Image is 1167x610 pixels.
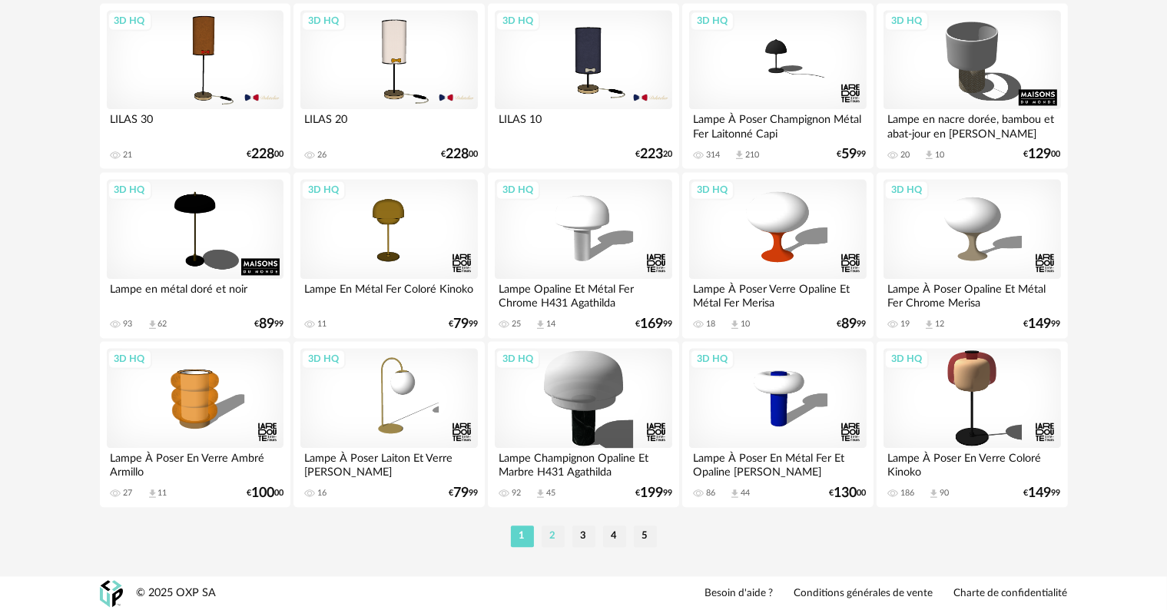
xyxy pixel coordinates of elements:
span: 100 [251,488,274,499]
span: 79 [453,319,469,330]
div: 11 [158,488,167,499]
div: Lampe À Poser En Verre Ambré Armillo [107,448,283,479]
a: 3D HQ Lampe À Poser Verre Opaline Et Métal Fer Merisa 18 Download icon 10 €8999 [682,172,873,338]
div: 20 [900,150,910,161]
div: Lampe À Poser En Métal Fer Et Opaline [PERSON_NAME] [689,448,866,479]
div: 86 [706,488,715,499]
div: 3D HQ [690,349,734,369]
div: € 99 [837,319,867,330]
li: 4 [603,525,626,547]
span: 89 [259,319,274,330]
div: € 00 [247,149,283,160]
div: 21 [124,150,133,161]
div: 3D HQ [690,180,734,200]
div: LILAS 30 [107,109,283,140]
div: 19 [900,319,910,330]
span: Download icon [729,488,741,499]
div: € 99 [1024,319,1061,330]
div: LILAS 10 [495,109,671,140]
li: 5 [634,525,657,547]
div: € 99 [449,488,478,499]
div: 10 [935,150,944,161]
a: Charte de confidentialité [954,587,1068,601]
span: 130 [834,488,857,499]
a: 3D HQ LILAS 10 €22320 [488,3,678,169]
div: 3D HQ [301,11,346,31]
span: Download icon [729,319,741,330]
div: € 99 [635,488,672,499]
div: Lampe en nacre dorée, bambou et abat-jour en [PERSON_NAME] [884,109,1060,140]
div: € 99 [1024,488,1061,499]
a: 3D HQ Lampe Champignon Opaline Et Marbre H431 Agathilda 92 Download icon 45 €19999 [488,341,678,507]
div: © 2025 OXP SA [137,586,217,601]
div: Lampe À Poser Opaline Et Métal Fer Chrome Merisa [884,279,1060,310]
a: 3D HQ Lampe À Poser Champignon Métal Fer Laitonné Capi 314 Download icon 210 €5999 [682,3,873,169]
li: 1 [511,525,534,547]
div: 27 [124,488,133,499]
div: 3D HQ [496,349,540,369]
span: 79 [453,488,469,499]
div: Lampe À Poser Champignon Métal Fer Laitonné Capi [689,109,866,140]
span: 59 [842,149,857,160]
div: 3D HQ [301,349,346,369]
span: 89 [842,319,857,330]
div: € 99 [635,319,672,330]
div: € 99 [254,319,283,330]
li: 3 [572,525,595,547]
a: 3D HQ Lampe en métal doré et noir 93 Download icon 62 €8999 [100,172,290,338]
div: Lampe Champignon Opaline Et Marbre H431 Agathilda [495,448,671,479]
div: 3D HQ [496,180,540,200]
div: 16 [317,488,327,499]
div: 3D HQ [690,11,734,31]
li: 2 [542,525,565,547]
div: 25 [512,319,521,330]
div: 3D HQ [108,180,152,200]
div: 12 [935,319,944,330]
div: € 20 [635,149,672,160]
div: 3D HQ [884,11,929,31]
div: Lampe À Poser Laiton Et Verre [PERSON_NAME] [300,448,477,479]
div: 3D HQ [496,11,540,31]
div: Lampe À Poser En Verre Coloré Kinoko [884,448,1060,479]
a: 3D HQ Lampe À Poser En Verre Ambré Armillo 27 Download icon 11 €10000 [100,341,290,507]
div: LILAS 20 [300,109,477,140]
span: Download icon [147,488,158,499]
span: 223 [640,149,663,160]
div: Lampe Opaline Et Métal Fer Chrome H431 Agathilda [495,279,671,310]
div: 10 [741,319,750,330]
div: 210 [745,150,759,161]
div: 90 [940,488,949,499]
div: € 00 [247,488,283,499]
a: 3D HQ Lampe en nacre dorée, bambou et abat-jour en [PERSON_NAME] 20 Download icon 10 €12900 [877,3,1067,169]
div: € 00 [441,149,478,160]
a: 3D HQ Lampe À Poser En Verre Coloré Kinoko 186 Download icon 90 €14999 [877,341,1067,507]
div: 44 [741,488,750,499]
div: Lampe en métal doré et noir [107,279,283,310]
div: € 99 [449,319,478,330]
a: 3D HQ Lampe À Poser Opaline Et Métal Fer Chrome Merisa 19 Download icon 12 €14999 [877,172,1067,338]
span: 129 [1029,149,1052,160]
div: € 00 [830,488,867,499]
span: 149 [1029,319,1052,330]
span: Download icon [923,319,935,330]
div: Lampe En Métal Fer Coloré Kinoko [300,279,477,310]
div: 14 [546,319,555,330]
div: 186 [900,488,914,499]
a: 3D HQ Lampe En Métal Fer Coloré Kinoko 11 €7999 [293,172,484,338]
a: 3D HQ Lampe À Poser En Métal Fer Et Opaline [PERSON_NAME] 86 Download icon 44 €13000 [682,341,873,507]
a: 3D HQ Lampe Opaline Et Métal Fer Chrome H431 Agathilda 25 Download icon 14 €16999 [488,172,678,338]
div: € 99 [837,149,867,160]
a: Conditions générales de vente [794,587,933,601]
a: 3D HQ LILAS 30 21 €22800 [100,3,290,169]
span: 228 [446,149,469,160]
a: 3D HQ Lampe À Poser Laiton Et Verre [PERSON_NAME] 16 €7999 [293,341,484,507]
span: 149 [1029,488,1052,499]
div: 93 [124,319,133,330]
div: 3D HQ [884,180,929,200]
div: 11 [317,319,327,330]
div: € 00 [1024,149,1061,160]
div: 92 [512,488,521,499]
img: OXP [100,580,123,607]
div: 26 [317,150,327,161]
span: Download icon [147,319,158,330]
